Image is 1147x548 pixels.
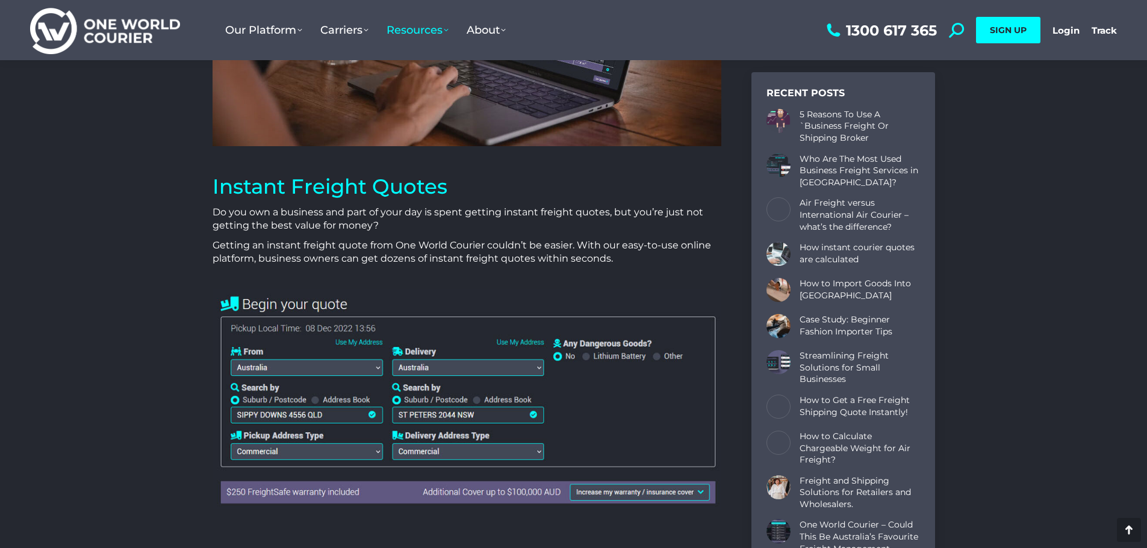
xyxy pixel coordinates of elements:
a: How to Import Goods Into [GEOGRAPHIC_DATA] [800,278,920,301]
a: Streamlining Freight Solutions for Small Businesses [800,350,920,386]
span: Carriers [320,23,368,37]
a: Post image [766,350,791,374]
span: Resources [387,23,449,37]
a: Our Platform [216,11,311,49]
a: Post image [766,314,791,338]
a: 1300 617 365 [824,23,937,38]
a: Post image [766,395,791,419]
h1: Instant Freight Quotes [213,173,721,200]
img: One World Courier - begining a freight quote [213,289,721,508]
a: Post image [766,278,791,302]
p: Do you own a business and part of your day is spent getting instant freight quotes, but you’re ju... [213,206,721,233]
a: Carriers [311,11,378,49]
a: Post image [766,153,791,177]
a: Who Are The Most Used Business Freight Services in [GEOGRAPHIC_DATA]? [800,153,920,189]
a: Case Study: Beginner Fashion Importer Tips [800,314,920,337]
div: Recent Posts [766,87,920,100]
span: SIGN UP [990,25,1027,35]
a: How instant courier quotes are calculated [800,242,920,265]
a: Track [1092,25,1117,36]
a: Freight and Shipping Solutions for Retailers and Wholesalers. [800,475,920,511]
img: One World Courier [30,6,180,55]
a: Login [1052,25,1080,36]
a: 5 Reasons To Use A `Business Freight Or Shipping Broker [800,109,920,144]
a: Post image [766,197,791,221]
p: Getting an instant freight quote from One World Courier couldn’t be easier. With our easy-to-use ... [213,239,721,266]
a: How to Calculate Chargeable Weight for Air Freight? [800,431,920,466]
a: Post image [766,519,791,543]
a: Air Freight versus International Air Courier – what’s the difference? [800,197,920,233]
span: About [467,23,506,37]
a: Post image [766,475,791,499]
a: SIGN UP [976,17,1040,43]
span: Our Platform [225,23,302,37]
a: Resources [378,11,458,49]
a: Post image [766,242,791,266]
a: Post image [766,109,791,133]
a: About [458,11,515,49]
a: How to Get a Free Freight Shipping Quote Instantly! [800,395,920,418]
a: Post image [766,431,791,455]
